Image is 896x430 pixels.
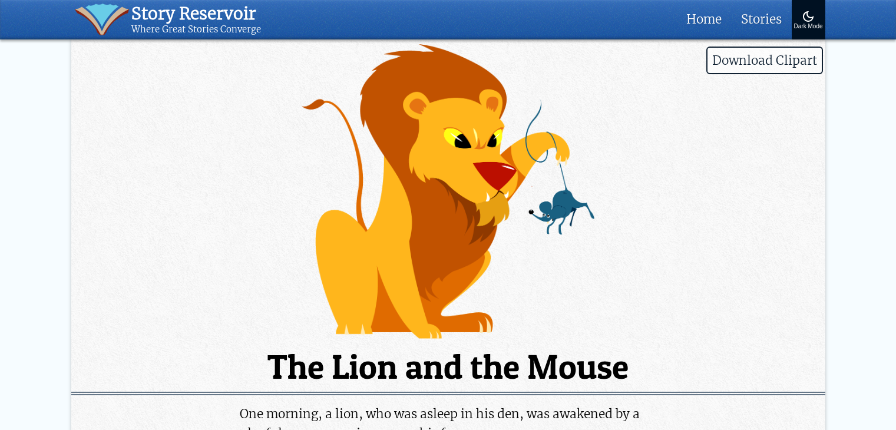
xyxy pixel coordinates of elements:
[71,350,825,384] h1: The Lion and the Mouse
[131,24,261,35] div: Where Great Stories Converge
[794,24,823,30] div: Dark Mode
[706,47,823,74] span: Download Clipart
[75,4,130,35] img: icon of book with waver spilling out.
[71,44,825,339] img: The Lion and the Mouse children's story.
[801,9,815,24] img: Turn On Dark Mode
[131,4,261,24] div: Story Reservoir
[71,326,825,342] a: Download Clipart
